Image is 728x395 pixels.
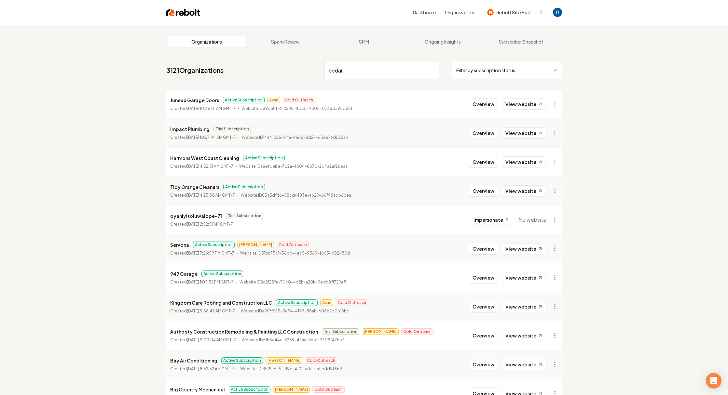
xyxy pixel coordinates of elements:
a: Subscriber Snapshot [482,36,561,47]
span: Active Subscription [223,184,265,190]
time: [DATE] 10:27:44 AM GMT-7 [187,135,236,140]
p: Kingdom Care Roofing and Construction LLC [170,299,272,307]
p: Servona [170,241,189,249]
p: Created [170,337,236,343]
p: Website ID aeefdebe-702a-4604-867d-2d4a2af2beaa [239,163,348,170]
p: Created [170,163,233,170]
span: No website [518,216,546,224]
a: View website [502,156,546,167]
a: View website [502,243,546,254]
p: Impact Plumbing [170,125,210,133]
p: Created [170,192,235,199]
time: [DATE] 9:56:45 AM GMT-7 [187,309,235,313]
p: Website ID 1444102a-9ffa-4e68-8d27-63ee76d528a9 [242,134,348,141]
p: Created [170,134,236,141]
p: Website ID 2c2125fe-70c0-4d2b-a20b-9edb8f1729e8 [240,279,346,285]
time: [DATE] 1:05:52 PM GMT-7 [187,280,234,284]
p: oyaniyitoluwalope-71 [170,212,222,220]
p: Big Country Mechanical [170,386,225,393]
img: Rebolt Logo [166,8,200,17]
p: Website ID 51b5e44c-5239-42aa-9ebf-37ff9f47bb71 [242,337,346,343]
p: Website ID e829a6a5-a19d-410f-a0aa-a11edd9f6b91 [240,366,343,372]
p: Created [170,250,234,257]
img: Rebolt Site Builder [487,9,494,16]
a: View website [502,272,546,283]
span: Cold Outreach [336,299,368,306]
input: Search by name or ID [324,61,439,79]
span: Active Subscription [243,155,285,161]
span: Active Subscription [193,242,235,248]
a: View website [502,330,546,341]
button: Overview [469,185,498,197]
span: Cold Outreach [312,386,345,393]
a: View website [502,301,546,312]
button: Overview [469,127,498,139]
button: Organization [441,7,478,18]
a: View website [502,185,546,196]
p: Authority Construction Remodeling & Painting LLC Construction [170,328,318,336]
a: SMM [325,36,404,47]
a: View website [502,99,546,110]
span: Active Subscription [223,97,265,103]
p: Created [170,308,235,314]
a: View website [502,127,546,138]
button: Impersonate [470,214,513,226]
p: Website ID 83a3df46-58cd-483e-ab29-66f98adb6cea [241,192,351,199]
div: Open Intercom Messenger [706,373,721,388]
span: Active Subscription [229,386,270,393]
span: Trial Subscription [213,126,251,132]
span: Cold Outreach [305,357,337,364]
span: Avan [320,299,333,306]
span: Active Subscription [201,270,243,277]
p: Juneau Garage Doors [170,96,219,104]
img: David Rice [553,8,562,17]
span: Trial Subscription [226,213,263,219]
p: 949 Garage [170,270,198,278]
button: Overview [469,243,498,255]
span: Avan [267,97,280,103]
a: Organizations [168,36,246,47]
p: Created [170,221,233,228]
span: [PERSON_NAME] [237,242,274,248]
p: Bay Air Conditioning [170,357,217,364]
a: Ongoing Insights [403,36,482,47]
p: Website ID 89ce8ff4-2285-4dc5-9305-0738da95d831 [241,105,352,112]
button: Overview [469,330,498,341]
time: [DATE] 4:52:51 AM GMT-7 [187,164,233,169]
p: Tidy Orange Cleaners [170,183,219,191]
button: Overview [469,272,498,283]
p: Website ID a9f9f625-3e94-4199-88ab-606b2d0b15bd [241,308,350,314]
span: [PERSON_NAME] [362,328,399,335]
time: [DATE] 2:52:51 AM GMT-7 [187,222,233,227]
button: Open user button [553,8,562,17]
time: [DATE] 9:00:04 AM GMT-7 [187,337,236,342]
p: Created [170,279,234,285]
span: Active Subscription [276,299,318,306]
span: Cold Outreach [277,242,309,248]
span: Impersonate [474,217,503,223]
a: Dashboard [413,9,436,16]
a: 3121Organizations [166,66,224,75]
span: Cold Outreach [401,328,433,335]
span: Active Subscription [221,357,263,364]
button: Overview [469,359,498,370]
span: [PERSON_NAME] [266,357,302,364]
p: Created [170,105,236,112]
span: Trial Subscription [322,328,359,335]
p: Created [170,366,234,372]
button: Overview [469,301,498,312]
button: Overview [469,98,498,110]
span: [PERSON_NAME] [273,386,310,393]
p: Website ID 31bb75c1-36dc-4ec5-9369-f6654682480d [240,250,350,257]
time: [DATE] 8:52:52 AM GMT-7 [187,366,234,371]
button: Overview [469,156,498,168]
p: Harmons West Coast Cleaning [170,154,239,162]
a: View website [502,359,546,370]
span: Cold Outreach [283,97,315,103]
time: [DATE] 10:36:01 AM GMT-7 [187,106,236,111]
a: Spam Review [246,36,325,47]
time: [DATE] 4:25:30 AM GMT-7 [187,193,235,198]
span: Rebolt Site Builder [496,9,536,16]
time: [DATE] 7:26:59 PM GMT-7 [187,251,234,256]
